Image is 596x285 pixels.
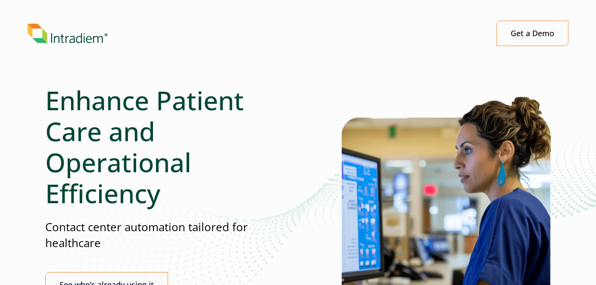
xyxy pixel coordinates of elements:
a: Get a Demo [496,21,568,46]
p: Contact center automation tailored for healthcare [45,219,285,251]
img: Intradiem [28,24,108,43]
a: Link to homepage of Intradiem [28,24,476,43]
h1: Enhance Patient Care and Operational Efficiency [45,85,285,209]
